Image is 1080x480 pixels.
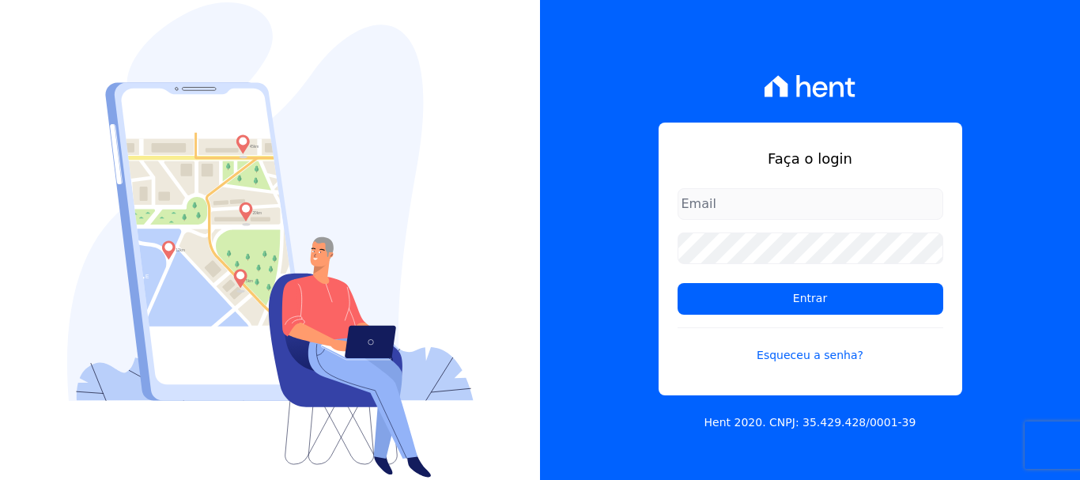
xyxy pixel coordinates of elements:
[678,188,943,220] input: Email
[678,327,943,364] a: Esqueceu a senha?
[678,148,943,169] h1: Faça o login
[704,414,916,431] p: Hent 2020. CNPJ: 35.429.428/0001-39
[67,2,474,478] img: Login
[678,283,943,315] input: Entrar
